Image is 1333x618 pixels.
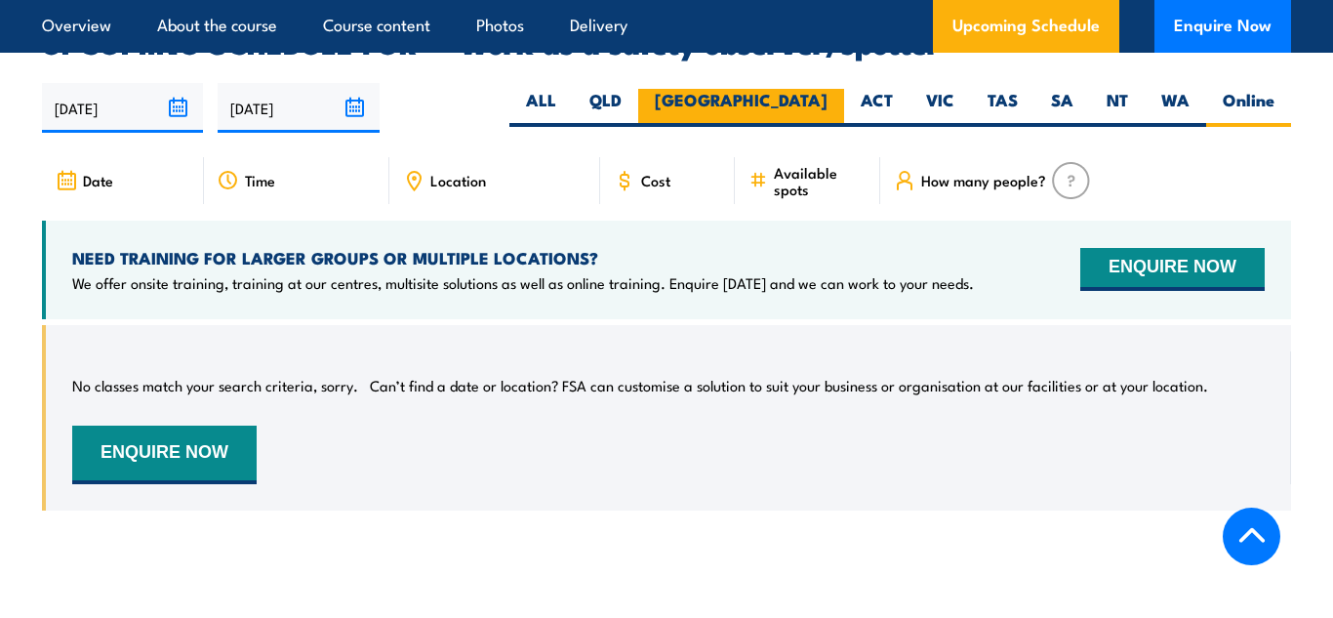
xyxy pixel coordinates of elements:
[1080,248,1265,291] button: ENQUIRE NOW
[72,247,974,268] h4: NEED TRAINING FOR LARGER GROUPS OR MULTIPLE LOCATIONS?
[573,89,638,127] label: QLD
[844,89,909,127] label: ACT
[72,426,257,484] button: ENQUIRE NOW
[1034,89,1090,127] label: SA
[1090,89,1145,127] label: NT
[42,83,203,133] input: From date
[1145,89,1206,127] label: WA
[42,29,1291,55] h2: UPCOMING SCHEDULE FOR - "Work as a safety observer/spotter"
[72,376,358,395] p: No classes match your search criteria, sorry.
[72,273,974,293] p: We offer onsite training, training at our centres, multisite solutions as well as online training...
[1206,89,1291,127] label: Online
[909,89,971,127] label: VIC
[774,164,867,197] span: Available spots
[245,172,275,188] span: Time
[638,89,844,127] label: [GEOGRAPHIC_DATA]
[641,172,670,188] span: Cost
[921,172,1046,188] span: How many people?
[218,83,379,133] input: To date
[370,376,1208,395] p: Can’t find a date or location? FSA can customise a solution to suit your business or organisation...
[509,89,573,127] label: ALL
[83,172,113,188] span: Date
[971,89,1034,127] label: TAS
[430,172,486,188] span: Location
